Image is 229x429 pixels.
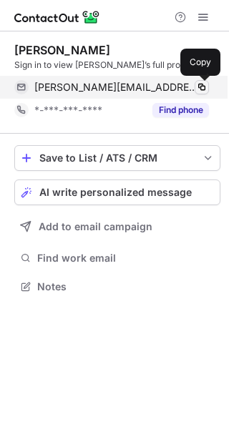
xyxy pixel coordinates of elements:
button: Add to email campaign [14,214,220,240]
button: Find work email [14,248,220,268]
div: [PERSON_NAME] [14,43,110,57]
span: AI write personalized message [39,187,192,198]
span: Notes [37,280,215,293]
button: save-profile-one-click [14,145,220,171]
button: Notes [14,277,220,297]
img: ContactOut v5.3.10 [14,9,100,26]
span: Add to email campaign [39,221,152,232]
span: [PERSON_NAME][EMAIL_ADDRESS][PERSON_NAME][DOMAIN_NAME] [34,81,198,94]
button: Reveal Button [152,103,209,117]
div: Sign in to view [PERSON_NAME]’s full profile [14,59,220,71]
button: AI write personalized message [14,179,220,205]
div: Save to List / ATS / CRM [39,152,195,164]
span: Find work email [37,252,215,265]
